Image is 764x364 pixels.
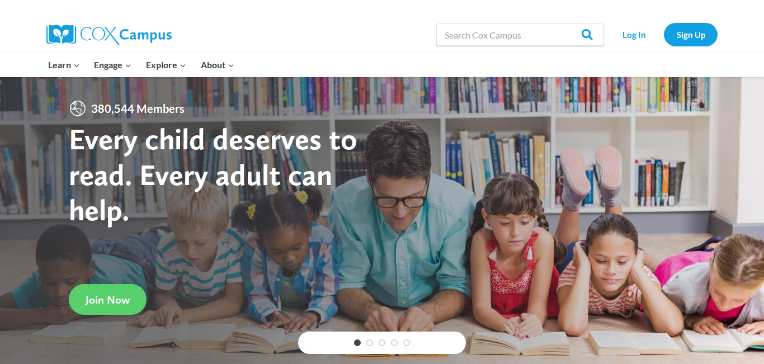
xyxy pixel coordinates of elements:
span: 380,544 Members [87,100,189,117]
a: 1 [354,339,361,346]
a: 5 [403,339,410,346]
span: Learn [48,58,80,72]
strong: Every child deserves to read. Every adult can help. [69,121,357,228]
a: Sign Up [664,23,718,46]
img: Cox Campus [46,25,172,45]
span: Explore [146,58,186,72]
nav: Secondary Navigation [610,23,718,46]
span: Engage [94,58,131,72]
input: Search Cox Campus [436,23,604,46]
nav: Primary Navigation [41,53,241,77]
span: About [201,58,234,72]
a: 2 [366,339,373,346]
span: Join Now [86,293,130,306]
a: Log In [610,23,658,46]
a: Join Now [69,284,147,315]
a: 4 [391,339,398,346]
a: 3 [379,339,385,346]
